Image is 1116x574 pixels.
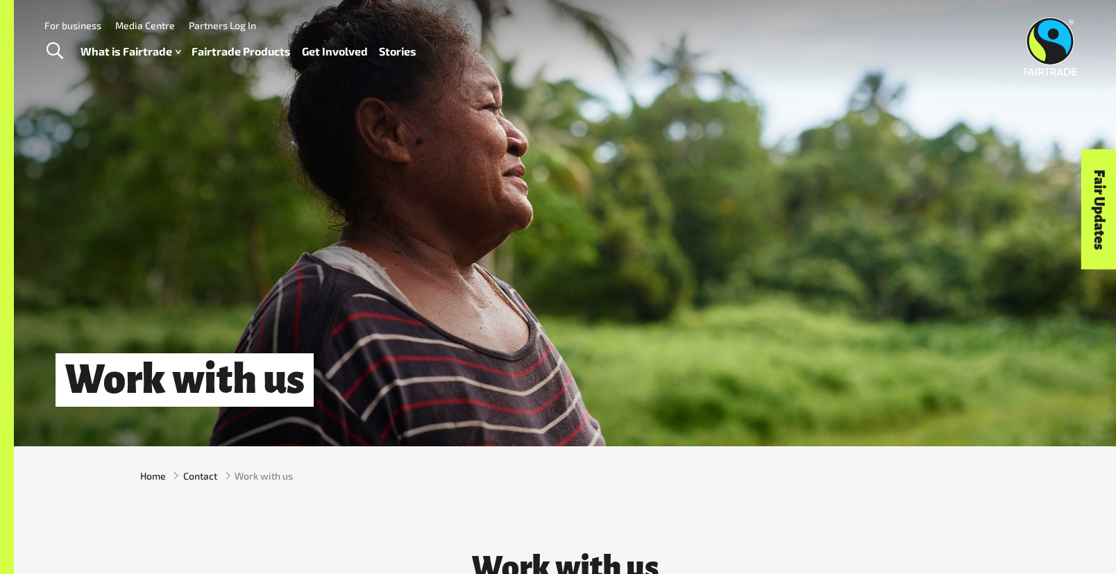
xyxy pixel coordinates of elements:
img: Fairtrade Australia New Zealand logo [1024,17,1077,76]
a: Home [140,469,166,483]
a: Partners Log In [189,19,256,31]
h1: Work with us [56,353,314,407]
a: Contact [183,469,217,483]
span: Work with us [235,469,293,483]
a: Get Involved [302,42,368,62]
a: Stories [379,42,416,62]
a: Fairtrade Products [192,42,291,62]
a: Media Centre [115,19,175,31]
a: What is Fairtrade [81,42,180,62]
a: Toggle Search [37,34,71,69]
a: For business [44,19,101,31]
